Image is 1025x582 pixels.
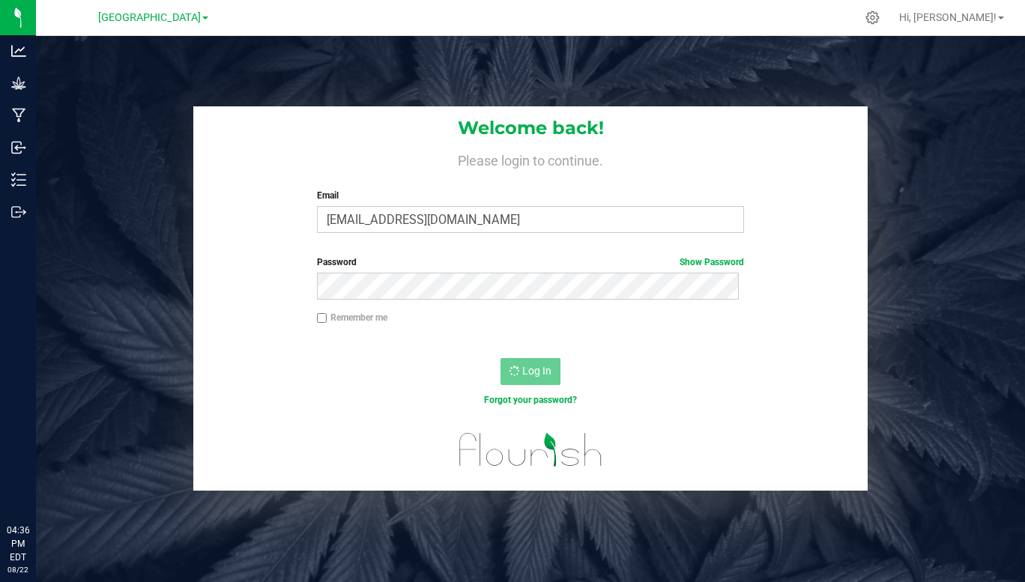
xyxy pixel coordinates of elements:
[863,10,882,25] div: Manage settings
[98,11,201,24] span: [GEOGRAPHIC_DATA]
[317,189,744,202] label: Email
[484,395,577,405] a: Forgot your password?
[317,313,327,324] input: Remember me
[11,140,26,155] inline-svg: Inbound
[11,108,26,123] inline-svg: Manufacturing
[680,257,744,267] a: Show Password
[193,118,868,138] h1: Welcome back!
[193,150,868,168] h4: Please login to continue.
[522,365,551,377] span: Log In
[11,172,26,187] inline-svg: Inventory
[11,204,26,219] inline-svg: Outbound
[11,43,26,58] inline-svg: Analytics
[317,311,387,324] label: Remember me
[7,524,29,564] p: 04:36 PM EDT
[899,11,997,23] span: Hi, [PERSON_NAME]!
[11,76,26,91] inline-svg: Grow
[317,257,357,267] span: Password
[501,358,560,385] button: Log In
[447,422,615,476] img: flourish_logo.svg
[7,564,29,575] p: 08/22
